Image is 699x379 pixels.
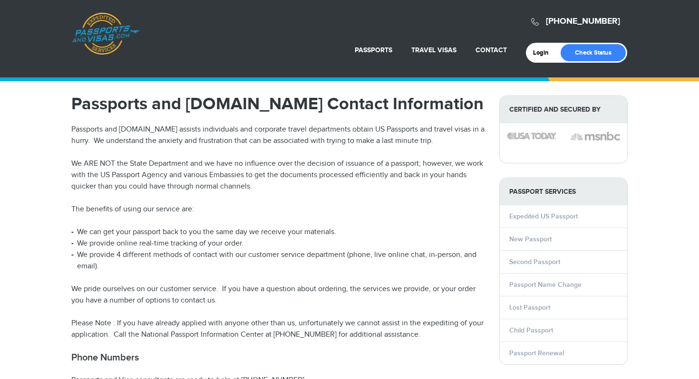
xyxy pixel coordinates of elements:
li: We can get your passport back to you the same day we receive your materials. [71,227,485,238]
p: Please Note : If you have already applied with anyone other than us, unfortunately we cannot assi... [71,318,485,341]
h2: Phone Numbers [71,352,485,363]
p: We ARE NOT the State Department and we have no influence over the decision of issuance of a passp... [71,158,485,192]
img: image description [507,133,556,139]
h1: Passports and [DOMAIN_NAME] Contact Information [71,95,485,113]
img: image description [571,131,620,142]
a: Child Passport [509,326,553,334]
a: [PHONE_NUMBER] [546,16,620,27]
a: Check Status [561,44,626,61]
a: Second Passport [509,258,560,266]
a: Passports & [DOMAIN_NAME] [72,12,139,55]
strong: Certified and Secured by [500,96,627,123]
a: Lost Passport [509,303,550,312]
li: We provide online real-time tracking of your order. [71,238,485,249]
p: Passports and [DOMAIN_NAME] assists individuals and corporate travel departments obtain US Passpo... [71,124,485,147]
a: New Passport [509,235,552,243]
a: Passports [355,46,392,54]
p: The benefits of using our service are: [71,204,485,215]
strong: PASSPORT SERVICES [500,178,627,205]
a: Login [533,49,555,57]
li: We provide 4 different methods of contact with our customer service department (phone, live onlin... [71,249,485,272]
a: Expedited US Passport [509,212,578,220]
a: Travel Visas [411,46,456,54]
a: Passport Renewal [509,349,564,357]
a: Passport Name Change [509,281,582,289]
p: We pride ourselves on our customer service. If you have a question about ordering, the services w... [71,284,485,306]
a: Contact [476,46,507,54]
